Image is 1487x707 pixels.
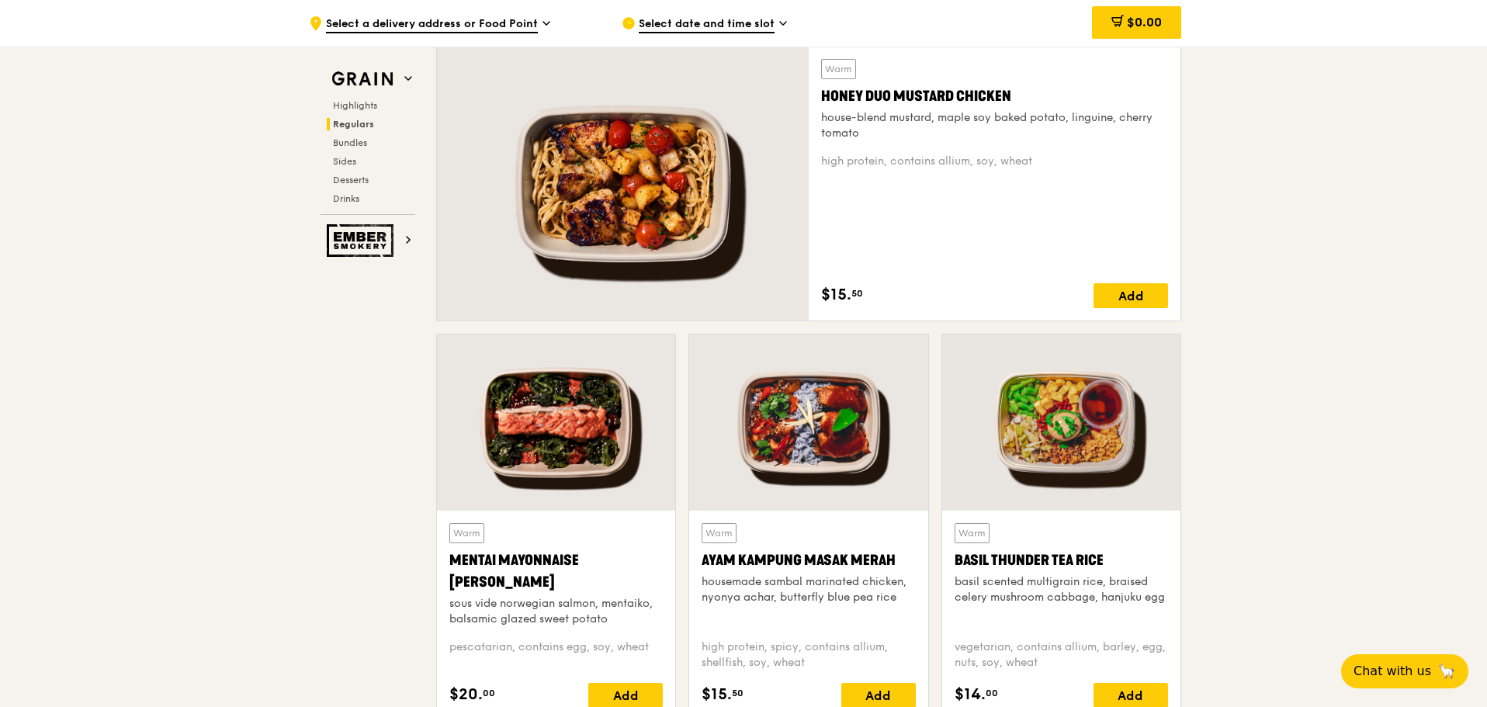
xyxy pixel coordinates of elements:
[333,100,377,111] span: Highlights
[1127,15,1162,29] span: $0.00
[702,639,915,671] div: high protein, spicy, contains allium, shellfish, soy, wheat
[449,523,484,543] div: Warm
[821,110,1168,141] div: house-blend mustard, maple soy baked potato, linguine, cherry tomato
[821,283,851,307] span: $15.
[326,16,538,33] span: Select a delivery address or Food Point
[483,687,495,699] span: 00
[955,683,986,706] span: $14.
[449,596,663,627] div: sous vide norwegian salmon, mentaiko, balsamic glazed sweet potato
[851,287,863,300] span: 50
[821,59,856,79] div: Warm
[333,156,356,167] span: Sides
[333,137,367,148] span: Bundles
[327,65,398,93] img: Grain web logo
[449,683,483,706] span: $20.
[702,574,915,605] div: housemade sambal marinated chicken, nyonya achar, butterfly blue pea rice
[449,549,663,593] div: Mentai Mayonnaise [PERSON_NAME]
[702,683,732,706] span: $15.
[639,16,775,33] span: Select date and time slot
[333,175,369,185] span: Desserts
[821,85,1168,107] div: Honey Duo Mustard Chicken
[955,639,1168,671] div: vegetarian, contains allium, barley, egg, nuts, soy, wheat
[1437,662,1456,681] span: 🦙
[986,687,998,699] span: 00
[1354,662,1431,681] span: Chat with us
[333,193,359,204] span: Drinks
[449,639,663,671] div: pescatarian, contains egg, soy, wheat
[333,119,374,130] span: Regulars
[1341,654,1468,688] button: Chat with us🦙
[327,224,398,257] img: Ember Smokery web logo
[955,523,990,543] div: Warm
[955,574,1168,605] div: basil scented multigrain rice, braised celery mushroom cabbage, hanjuku egg
[1094,283,1168,308] div: Add
[821,154,1168,169] div: high protein, contains allium, soy, wheat
[702,549,915,571] div: Ayam Kampung Masak Merah
[732,687,743,699] span: 50
[702,523,737,543] div: Warm
[955,549,1168,571] div: Basil Thunder Tea Rice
